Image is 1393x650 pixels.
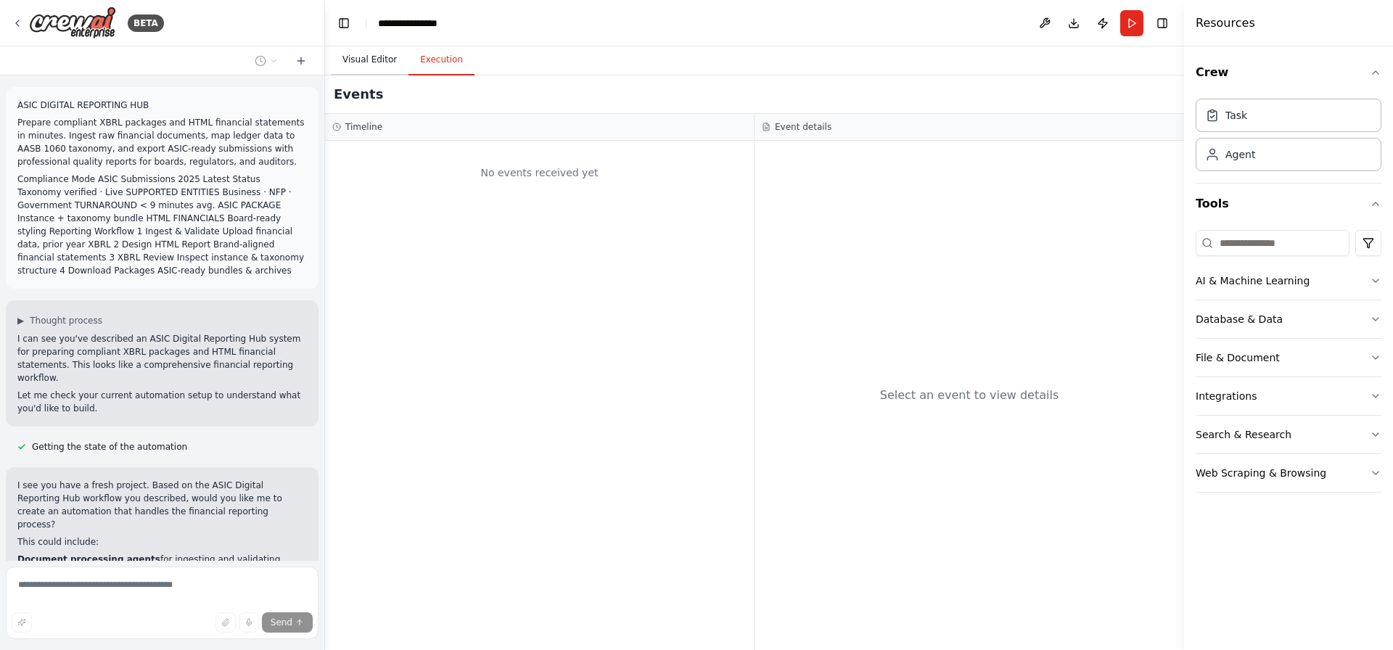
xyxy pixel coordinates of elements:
span: ▶ [17,315,24,326]
p: I see you have a fresh project. Based on the ASIC Digital Reporting Hub workflow you described, w... [17,479,307,531]
button: Search & Research [1196,416,1381,453]
button: Tools [1196,184,1381,224]
button: Execution [408,45,474,75]
button: Crew [1196,52,1381,93]
p: I can see you've described an ASIC Digital Reporting Hub system for preparing compliant XBRL pack... [17,332,307,384]
div: BETA [128,15,164,32]
p: Compliance Mode ASIC Submissions 2025 Latest Status Taxonomy verified · Live SUPPORTED ENTITIES B... [17,173,307,277]
span: Send [271,617,292,628]
button: Database & Data [1196,300,1381,338]
p: Prepare compliant XBRL packages and HTML financial statements in minutes. Ingest raw financial do... [17,116,307,168]
h4: Resources [1196,15,1255,32]
button: Click to speak your automation idea [239,612,259,633]
button: Send [262,612,313,633]
div: Crew [1196,93,1381,183]
nav: breadcrumb [378,16,448,30]
button: File & Document [1196,339,1381,377]
h2: Events [334,84,383,104]
p: Let me check your current automation setup to understand what you'd like to build. [17,389,307,415]
button: Switch to previous chat [249,52,284,70]
button: Hide right sidebar [1152,13,1172,33]
button: Web Scraping & Browsing [1196,454,1381,492]
div: Select an event to view details [880,387,1059,404]
button: Upload files [215,612,236,633]
div: File & Document [1196,350,1280,365]
div: Agent [1225,147,1255,162]
div: AI & Machine Learning [1196,273,1310,288]
button: AI & Machine Learning [1196,262,1381,300]
img: Logo [29,7,116,39]
div: Web Scraping & Browsing [1196,466,1326,480]
span: Thought process [30,315,102,326]
button: Integrations [1196,377,1381,415]
div: Task [1225,108,1247,123]
button: Improve this prompt [12,612,32,633]
strong: Document processing agents [17,554,160,564]
div: Search & Research [1196,427,1291,442]
li: for ingesting and validating financial data [17,553,307,579]
button: Hide left sidebar [334,13,354,33]
p: This could include: [17,535,307,548]
button: ▶Thought process [17,315,102,326]
div: Integrations [1196,389,1257,403]
span: Getting the state of the automation [32,441,187,453]
div: Database & Data [1196,312,1283,326]
div: No events received yet [332,148,747,197]
div: Tools [1196,224,1381,504]
p: ASIC DIGITAL REPORTING HUB [17,99,307,112]
h3: Timeline [345,121,382,133]
button: Visual Editor [331,45,408,75]
h3: Event details [775,121,831,133]
button: Start a new chat [289,52,313,70]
